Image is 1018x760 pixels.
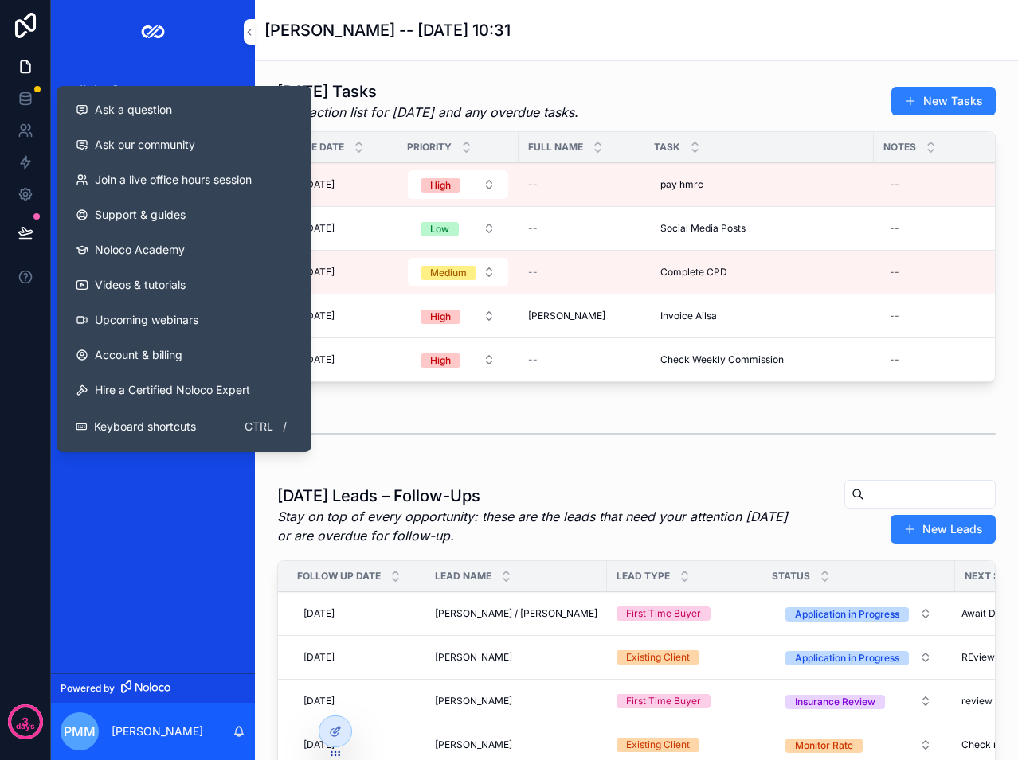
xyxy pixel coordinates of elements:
[435,695,597,707] a: [PERSON_NAME]
[63,337,305,372] a: Account & billing
[297,732,416,758] a: [DATE]
[95,242,185,258] span: Noloco Academy
[891,515,996,544] button: New Leads
[435,651,597,664] a: [PERSON_NAME]
[297,688,416,714] a: [DATE]
[617,694,753,708] a: First Time Buyer
[430,310,451,324] div: High
[95,137,195,153] span: Ask our community
[407,345,509,375] a: Select Button
[773,599,945,628] button: Select Button
[654,172,864,197] a: pay hmrc
[435,651,512,664] span: [PERSON_NAME]
[528,178,635,191] a: --
[430,266,467,280] div: Medium
[303,222,335,235] span: [DATE]
[95,172,252,188] span: Join a live office hours session
[795,651,899,665] div: Application in Progress
[626,738,690,752] div: Existing Client
[297,645,416,670] a: [DATE]
[95,277,186,293] span: Videos & tutorials
[16,720,35,733] p: days
[890,178,899,191] div: --
[772,642,946,672] a: Select Button
[95,382,250,398] span: Hire a Certified Noloco Expert
[883,141,916,154] span: Notes
[435,570,491,583] span: Lead Name
[95,312,198,328] span: Upcoming webinars
[297,347,388,372] a: [DATE]
[407,141,452,154] span: Priority
[654,303,864,329] a: Invoice Ailsa
[63,372,305,407] button: Hire a Certified Noloco Expert
[772,598,946,629] a: Select Button
[277,80,578,103] h1: [DATE] Tasks
[654,347,864,372] a: Check Weekly Commission
[407,213,509,244] a: Select Button
[795,695,875,709] div: Insurance Review
[654,141,680,154] span: Task
[303,310,335,322] span: [DATE]
[92,83,139,95] span: App Setup
[660,222,746,235] span: Social Media Posts
[51,64,255,216] div: scrollable content
[772,730,946,760] a: Select Button
[63,92,305,127] button: Ask a question
[61,75,245,103] a: App Setup
[626,694,701,708] div: First Time Buyer
[660,178,703,191] span: pay hmrc
[277,485,789,507] h1: [DATE] Leads – Follow-Ups
[63,302,305,337] a: Upcoming webinars
[51,673,255,703] a: Powered by
[297,216,388,241] a: [DATE]
[95,207,186,223] span: Support & guides
[297,259,388,285] a: [DATE]
[297,141,344,154] span: Due Date
[626,606,701,621] div: First Time Buyer
[435,739,597,751] a: [PERSON_NAME]
[773,687,945,715] button: Select Button
[890,266,899,279] div: --
[528,178,538,191] span: --
[430,178,451,193] div: High
[795,739,853,753] div: Monitor Rate
[64,722,96,741] span: PMM
[528,310,635,322] a: [PERSON_NAME]
[961,739,1012,751] span: Check rate
[654,216,864,241] a: Social Media Posts
[528,222,538,235] span: --
[243,417,275,436] span: Ctrl
[435,607,597,620] a: [PERSON_NAME] / [PERSON_NAME]
[278,420,291,433] span: /
[407,301,509,331] a: Select Button
[297,601,416,626] a: [DATE]
[303,695,335,707] span: [DATE]
[408,258,508,286] button: Select Button
[63,407,305,446] button: Keyboard shortcutsCtrl/
[63,267,305,302] a: Videos & tutorials
[95,102,172,118] span: Ask a question
[773,731,945,759] button: Select Button
[297,303,388,329] a: [DATE]
[528,353,538,366] span: --
[63,127,305,162] a: Ask our community
[528,141,583,154] span: Full Name
[772,686,946,716] a: Select Button
[795,607,899,622] div: Application in Progress
[890,310,899,322] div: --
[297,570,381,583] span: Follow Up Date
[303,651,335,664] span: [DATE]
[891,87,996,115] button: New Tasks
[407,257,509,287] a: Select Button
[626,650,690,665] div: Existing Client
[528,266,635,279] a: --
[617,570,670,583] span: Lead Type
[660,353,784,366] span: Check Weekly Commission
[297,172,388,197] a: [DATE]
[528,266,538,279] span: --
[63,197,305,232] a: Support & guides
[22,714,29,730] p: 3
[61,682,115,695] span: Powered by
[408,345,508,374] button: Select Button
